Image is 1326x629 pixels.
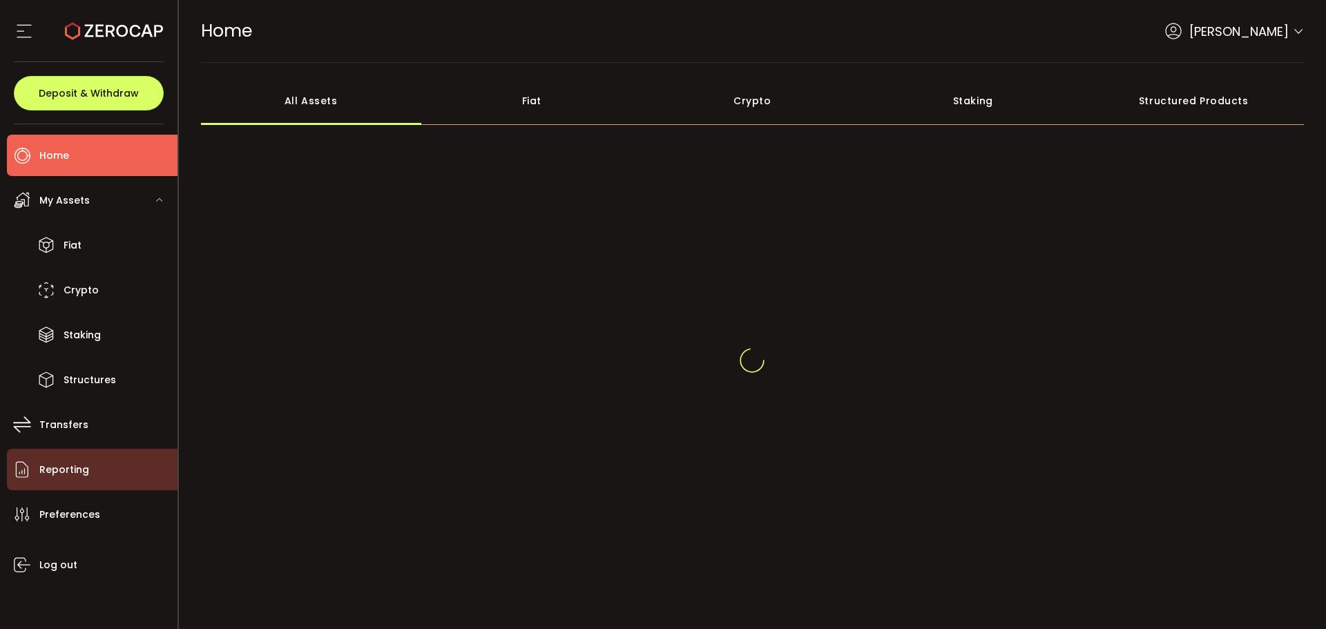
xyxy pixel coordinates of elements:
[201,19,252,43] span: Home
[39,146,69,166] span: Home
[64,280,99,300] span: Crypto
[64,235,81,255] span: Fiat
[64,370,116,390] span: Structures
[64,325,101,345] span: Staking
[201,77,422,125] div: All Assets
[39,505,100,525] span: Preferences
[39,191,90,211] span: My Assets
[421,77,642,125] div: Fiat
[39,415,88,435] span: Transfers
[39,555,77,575] span: Log out
[1084,77,1305,125] div: Structured Products
[1189,22,1289,41] span: [PERSON_NAME]
[863,77,1084,125] div: Staking
[39,88,139,98] span: Deposit & Withdraw
[39,460,89,480] span: Reporting
[14,76,164,110] button: Deposit & Withdraw
[642,77,863,125] div: Crypto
